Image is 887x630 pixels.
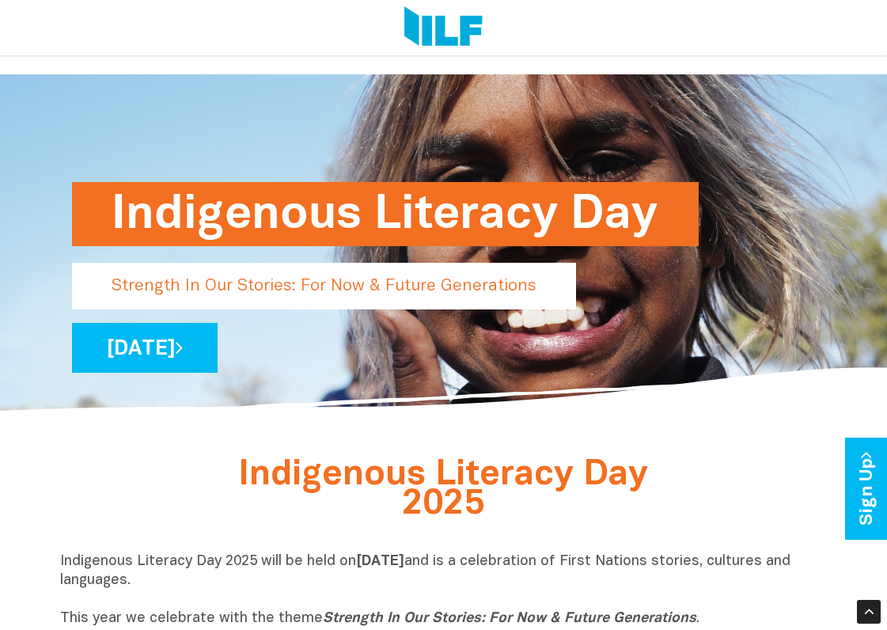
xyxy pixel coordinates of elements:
[356,555,404,568] b: [DATE]
[404,6,483,49] img: Logo
[857,600,881,624] div: Scroll Back to Top
[112,182,659,246] h1: Indigenous Literacy Day
[238,459,648,521] span: Indigenous Literacy Day 2025
[323,612,696,625] i: Strength In Our Stories: For Now & Future Generations
[72,323,218,373] a: [DATE]
[72,263,576,309] p: Strength In Our Stories: For Now & Future Generations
